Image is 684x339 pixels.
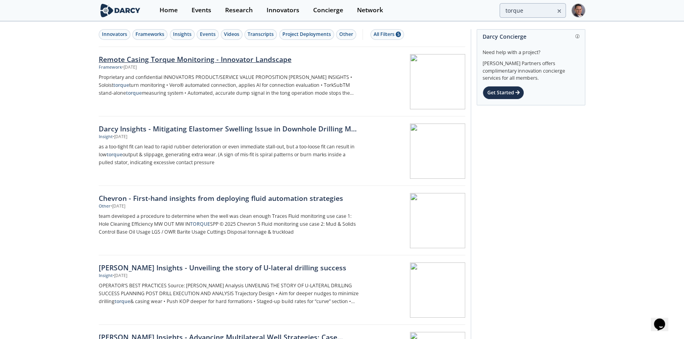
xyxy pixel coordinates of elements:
[483,56,579,82] div: [PERSON_NAME] Partners offers complimentary innovation concierge services for all members.
[357,7,383,13] div: Network
[99,255,465,325] a: [PERSON_NAME] Insights - Unveiling the story of U-lateral drilling success Insight •[DATE] OPERAT...
[99,203,111,210] div: Other
[99,143,360,167] p: as a too-tight fit can lead to rapid rubber deterioration or even immediate stall-out, but a too-...
[107,151,122,158] strong: torque
[192,7,211,13] div: Events
[339,31,353,38] div: Other
[113,134,127,140] div: • [DATE]
[99,54,360,64] div: Remote Casing Torque Monitoring - Innovator Landscape
[126,90,142,96] strong: torque
[99,186,465,255] a: Chevron - First-hand insights from deploying fluid automation strategies Other •[DATE] team devel...
[99,262,360,273] div: [PERSON_NAME] Insights - Unveiling the story of U-lateral drilling success
[115,298,130,305] strong: torque
[313,7,343,13] div: Concierge
[197,29,219,40] button: Events
[111,203,125,210] div: • [DATE]
[396,32,401,37] span: 5
[113,273,127,279] div: • [DATE]
[224,31,239,38] div: Videos
[244,29,277,40] button: Transcripts
[99,73,360,97] p: Proprietary and confidential INNOVATORS PRODUCT/SERVICE VALUE PROPOSITION [PERSON_NAME] INSIGHTS ...
[102,31,127,38] div: Innovators
[99,47,465,116] a: Remote Casing Torque Monitoring - Innovator Landscape Framework •[DATE] Proprietary and confident...
[279,29,334,40] button: Project Deployments
[135,31,164,38] div: Frameworks
[113,82,129,88] strong: torque
[99,4,142,17] img: logo-wide.svg
[99,64,122,71] div: Framework
[374,31,401,38] div: All Filters
[99,273,113,279] div: Insight
[99,282,360,305] p: OPERATOR’S BEST PRACTICES Source: [PERSON_NAME] Analysis UNVEILING THE STORY OF U-LATERAL DRILLIN...
[99,193,360,203] div: Chevron - First-hand insights from deploying fluid automation strategies
[483,30,579,43] div: Darcy Concierge
[99,212,360,236] p: team developed a procedure to determine when the well was clean enough Traces Fluid monitoring us...
[267,7,299,13] div: Innovators
[221,29,242,40] button: Videos
[122,64,137,71] div: • [DATE]
[173,31,192,38] div: Insights
[370,29,404,40] button: All Filters 5
[190,221,210,227] strong: TORQUE
[200,31,216,38] div: Events
[99,124,360,134] div: Darcy Insights - Mitigating Elastomer Swelling Issue in Downhole Drilling Mud Motors
[500,3,566,18] input: Advanced Search
[282,31,331,38] div: Project Deployments
[248,31,274,38] div: Transcripts
[132,29,167,40] button: Frameworks
[99,29,130,40] button: Innovators
[160,7,178,13] div: Home
[575,34,580,39] img: information.svg
[170,29,195,40] button: Insights
[225,7,253,13] div: Research
[99,134,113,140] div: Insight
[651,307,676,331] iframe: chat widget
[571,4,585,17] img: Profile
[99,116,465,186] a: Darcy Insights - Mitigating Elastomer Swelling Issue in Downhole Drilling Mud Motors Insight •[DA...
[483,43,579,56] div: Need help with a project?
[336,29,356,40] button: Other
[483,86,524,99] div: Get Started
